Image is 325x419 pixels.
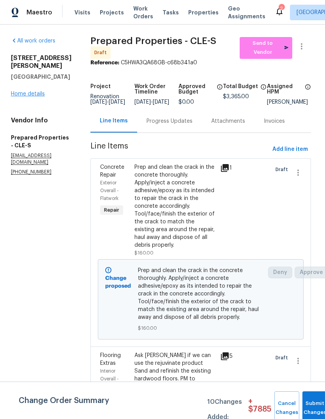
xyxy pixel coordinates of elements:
span: [DATE] [109,99,125,105]
h5: Approved Budget [178,84,214,95]
span: Renovation [90,94,125,105]
div: Ask [PERSON_NAME] if we can use the rejuvinate product Sand and refinish the existing hardwood fl... [134,352,215,391]
span: Draft [276,166,291,173]
span: Cancel Changes [278,399,295,417]
h4: Vendor Info [11,117,72,124]
span: The total cost of line items that have been approved by both Opendoor and the Trade Partner. This... [217,84,223,99]
div: Invoices [264,117,285,125]
span: Prep and clean the crack in the concrete thoroughly. Apply/inject a concrete adhesive/epoxy as it... [138,267,264,321]
span: [DATE] [153,99,169,105]
span: Visits [74,9,90,16]
span: $160.00 [138,324,264,332]
div: Attachments [211,117,245,125]
button: Send to Vendor [240,37,292,59]
span: Properties [188,9,219,16]
span: Add line item [272,145,308,154]
h5: [GEOGRAPHIC_DATA] [11,73,72,81]
a: Home details [11,91,45,97]
div: 5 [220,352,233,361]
span: Flooring Extras [100,353,121,366]
span: - [90,99,125,105]
h2: [STREET_ADDRESS][PERSON_NAME] [11,54,72,70]
h5: Work Order Timeline [134,84,178,95]
span: Prepared Properties - CLE-S [90,36,216,46]
h5: Project [90,84,111,89]
span: Work Orders [133,5,153,20]
span: Draft [276,354,291,362]
span: $0.00 [178,99,194,105]
span: The hpm assigned to this work order. [305,84,311,99]
span: Tasks [162,10,179,15]
span: Repair [101,206,122,214]
span: Exterior Overall - Flatwork [100,180,119,201]
span: Draft [94,49,110,57]
button: Deny [268,267,292,278]
div: 2 [279,5,284,12]
span: Send to Vendor [244,39,288,57]
div: Progress Updates [147,117,193,125]
div: 1 [220,163,233,173]
b: Reference: [90,60,119,65]
span: Interior Overall - Overall Flooring [100,369,119,397]
span: The total cost of line items that have been proposed by Opendoor. This sum includes line items th... [260,84,267,94]
h5: Assigned HPM [267,84,302,95]
div: [PERSON_NAME] [267,99,311,105]
span: Geo Assignments [228,5,265,20]
b: Change proposed [105,276,131,289]
span: [DATE] [90,99,107,105]
div: C5HWA3QA68GB-c68b341a0 [90,59,311,67]
a: All work orders [11,38,55,44]
h5: Prepared Properties - CLE-S [11,134,72,149]
span: $3,365.00 [223,94,249,99]
button: Add line item [269,142,311,157]
h5: Total Budget [223,84,258,89]
span: [DATE] [134,99,151,105]
span: Concrete Repair [100,164,124,178]
div: Prep and clean the crack in the concrete thoroughly. Apply/inject a concrete adhesive/epoxy as it... [134,163,215,249]
span: $160.00 [134,251,154,255]
chrome_annotation: [EMAIL_ADDRESS][DOMAIN_NAME] [11,153,51,165]
span: Maestro [26,9,52,16]
span: - [134,99,169,105]
div: Line Items [100,117,128,125]
chrome_annotation: [PHONE_NUMBER] [11,170,51,175]
span: Projects [100,9,124,16]
span: Submit Changes [306,399,323,417]
span: Line Items [90,142,269,157]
